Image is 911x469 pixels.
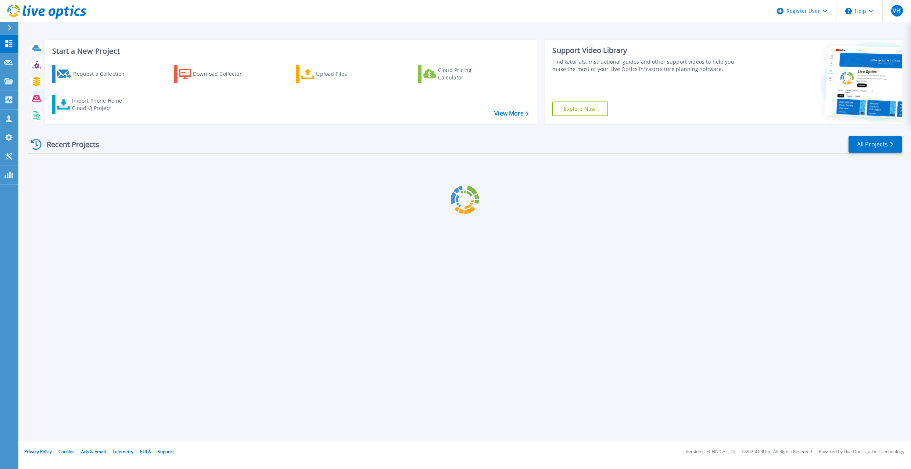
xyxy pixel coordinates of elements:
a: View More [494,110,528,117]
a: Cookies [58,448,75,455]
div: Request a Collection [73,67,132,81]
div: Download Collector [193,67,252,81]
h3: Start a New Project [52,47,528,55]
div: Upload Files [316,67,375,81]
a: Privacy Policy [24,448,52,455]
a: Cloud Pricing Calculator [418,65,500,83]
a: Ads & Email [81,448,106,455]
a: Telemetry [112,448,133,455]
div: Cloud Pricing Calculator [438,67,497,81]
div: Recent Projects [28,135,109,153]
a: Support [158,448,174,455]
a: EULA [140,448,151,455]
a: Upload Files [296,65,378,83]
a: Explore Now! [552,102,608,116]
div: Find tutorials, instructional guides and other support videos to help you make the most of your L... [552,58,736,73]
li: Version: [TECHNICAL_ID] [686,450,735,454]
li: © 2025 Dell Inc. All Rights Reserved [742,450,812,454]
div: Support Video Library [552,46,736,55]
a: All Projects [849,136,902,153]
div: Import Phone Home CloudIQ Project [72,97,129,112]
li: Powered by Live Optics, a Dell Technology [819,450,904,454]
a: Request a Collection [52,65,134,83]
span: VH [893,8,901,14]
a: Download Collector [174,65,256,83]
